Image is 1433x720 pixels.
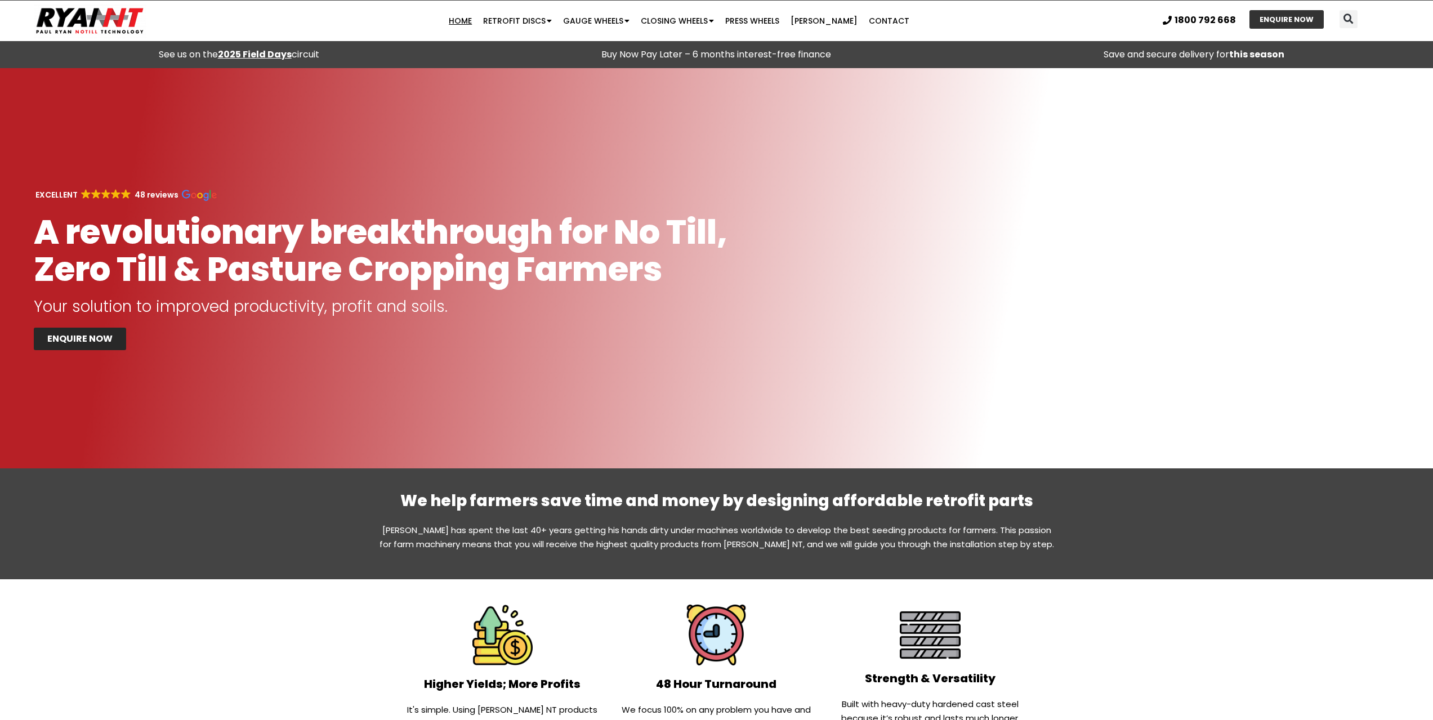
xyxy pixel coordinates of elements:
[477,10,557,32] a: Retrofit Discs
[35,189,78,200] strong: EXCELLENT
[135,189,178,200] strong: 48 reviews
[218,48,292,61] a: 2025 Field Days
[6,47,472,62] div: See us on the circuit
[1175,16,1236,25] span: 1800 792 668
[785,10,863,32] a: [PERSON_NAME]
[34,189,217,200] a: EXCELLENT GoogleGoogleGoogleGoogleGoogle 48 reviews Google
[34,328,126,350] a: ENQUIRE NOW
[863,10,915,32] a: Contact
[111,189,120,199] img: Google
[101,189,111,199] img: Google
[635,10,720,32] a: Closing Wheels
[182,190,217,201] img: Google
[1163,16,1236,25] a: 1800 792 668
[615,677,818,691] h3: 48 Hour Turnaround
[34,3,146,38] img: Ryan NT logo
[401,677,604,691] h3: Higher Yields; More Profits
[47,334,113,343] span: ENQUIRE NOW
[1249,10,1324,29] a: ENQUIRE NOW
[81,189,91,199] img: Google
[1260,16,1314,23] span: ENQUIRE NOW
[686,605,747,665] img: 48 Hour Turnaround
[34,296,448,317] span: Your solution to improved productivity, profit and soils.
[443,10,477,32] a: Home
[91,189,101,199] img: Google
[472,605,533,665] img: Higher Yields; Higher Profit
[121,189,131,199] img: Google
[900,605,961,665] img: Strength & Versatility
[379,523,1055,551] p: [PERSON_NAME] has spent the last 40+ years getting his hands dirty under machines worldwide to de...
[483,47,949,62] p: Buy Now Pay Later – 6 months interest-free finance
[1340,10,1358,28] div: Search
[278,10,1081,32] nav: Menu
[34,213,785,288] h1: A revolutionary breakthrough for No Till, Zero Till & Pasture Cropping Farmers
[961,47,1427,62] p: Save and secure delivery for
[720,10,785,32] a: Press Wheels
[557,10,635,32] a: Gauge Wheels
[1229,48,1284,61] strong: this season
[379,491,1055,511] h2: We help farmers save time and money by designing affordable retrofit parts
[829,671,1032,686] h3: Strength & Versatility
